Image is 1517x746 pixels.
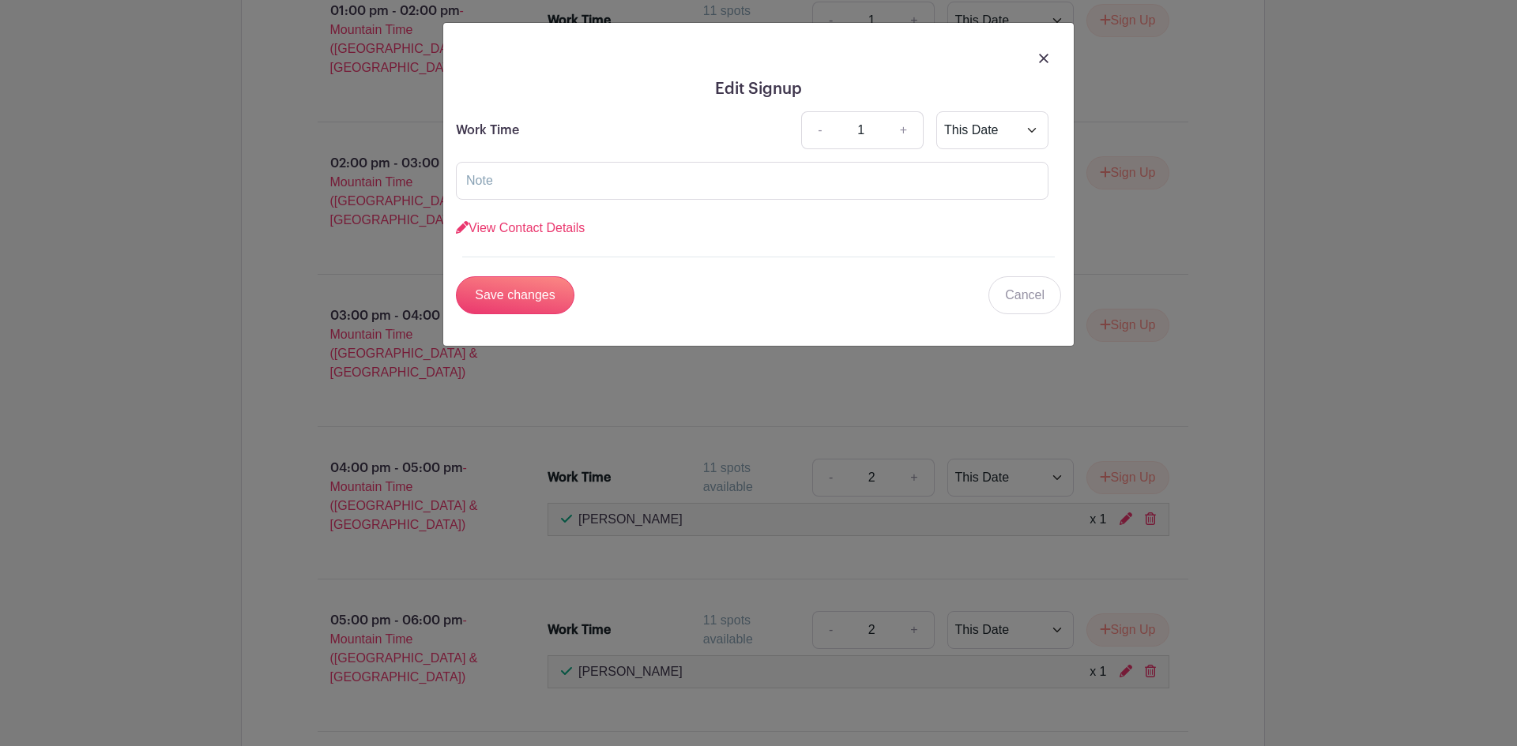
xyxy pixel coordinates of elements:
h5: Edit Signup [456,80,1061,99]
a: - [801,111,838,149]
input: Note [456,162,1048,200]
a: View Contact Details [456,221,585,234]
img: close_button-5f87c8562297e5c2d7936805f587ecaba9071eb48480494691a3f1689db116b3.svg [1039,54,1048,63]
p: Work Time [456,121,519,140]
a: Cancel [988,276,1061,314]
input: Save changes [456,276,574,314]
a: + [884,111,924,149]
